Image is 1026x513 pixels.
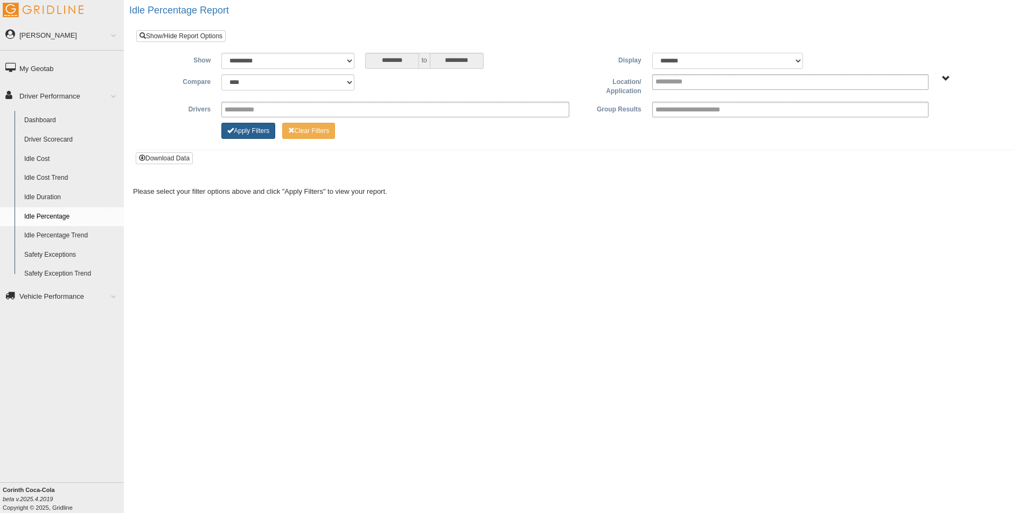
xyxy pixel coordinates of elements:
label: Group Results [575,102,646,115]
a: Idle Cost Trend [19,168,124,188]
i: beta v.2025.4.2019 [3,496,53,502]
button: Change Filter Options [282,123,336,139]
button: Change Filter Options [221,123,275,139]
a: Idle Percentage Trend [19,226,124,245]
img: Gridline [3,3,83,17]
a: Safety Exceptions [19,245,124,265]
a: Driver Scorecard [19,130,124,150]
div: Copyright © 2025, Gridline [3,486,124,512]
a: Idle Cost [19,150,124,169]
a: Dashboard [19,111,124,130]
span: to [419,53,430,69]
button: Download Data [136,152,193,164]
label: Location/ Application [575,74,646,96]
a: Idle Percentage [19,207,124,227]
label: Show [144,53,216,66]
label: Compare [144,74,216,87]
h2: Idle Percentage Report [129,5,1026,16]
a: Show/Hide Report Options [136,30,226,42]
a: Idle Duration [19,188,124,207]
label: Drivers [144,102,216,115]
b: Corinth Coca-Cola [3,487,55,493]
span: Please select your filter options above and click "Apply Filters" to view your report. [133,187,387,195]
a: Safety Exception Trend [19,264,124,284]
label: Display [575,53,646,66]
